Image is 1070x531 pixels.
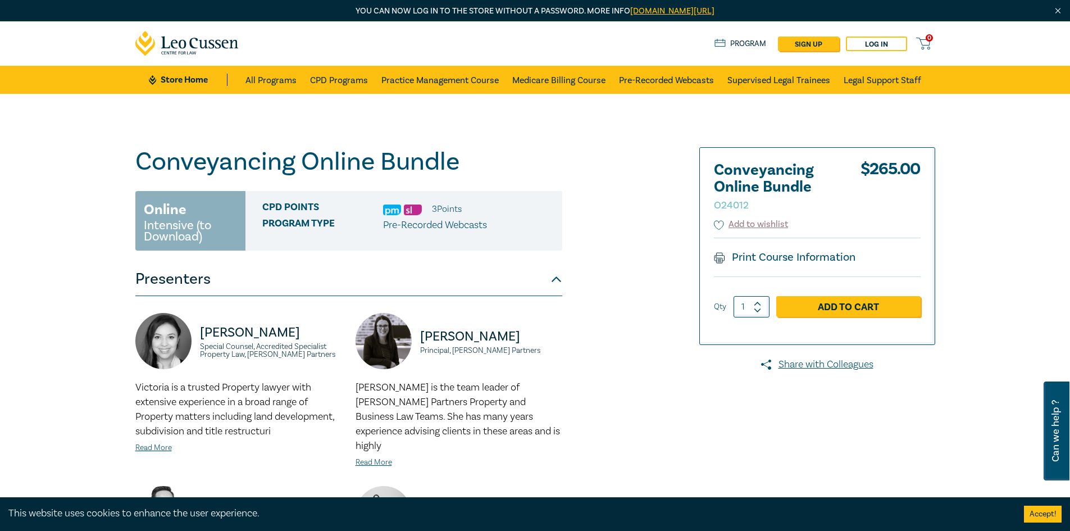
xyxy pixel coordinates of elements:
small: O24012 [714,199,749,212]
a: [DOMAIN_NAME][URL] [630,6,714,16]
input: 1 [734,296,770,317]
img: Substantive Law [404,205,422,215]
a: Store Home [149,74,227,86]
h2: Conveyancing Online Bundle [714,162,837,212]
button: Add to wishlist [714,218,789,231]
a: Medicare Billing Course [512,66,605,94]
a: Program [714,38,767,50]
span: Can we help ? [1050,388,1061,474]
div: This website uses cookies to enhance the user experience. [8,506,1007,521]
a: Pre-Recorded Webcasts [619,66,714,94]
p: You can now log in to the store without a password. More info [135,5,935,17]
a: Read More [135,443,172,453]
p: [PERSON_NAME] [420,328,562,346]
button: Accept cookies [1024,506,1062,523]
a: Add to Cart [776,296,921,317]
h1: Conveyancing Online Bundle [135,147,562,176]
a: Share with Colleagues [699,357,935,372]
h3: Online [144,199,186,220]
a: Supervised Legal Trainees [727,66,830,94]
li: 3 Point s [432,202,462,216]
a: Log in [846,37,907,51]
button: Presenters [135,262,562,296]
span: Victoria is a trusted Property lawyer with extensive experience in a broad range of Property matt... [135,381,334,438]
label: Qty [714,301,726,313]
small: Intensive (to Download) [144,220,237,242]
img: Close [1053,6,1063,16]
a: sign up [778,37,839,51]
div: $ 265.00 [860,162,921,218]
a: Legal Support Staff [844,66,921,94]
a: Practice Management Course [381,66,499,94]
p: Pre-Recorded Webcasts [383,218,487,233]
a: All Programs [245,66,297,94]
span: CPD Points [262,202,383,216]
a: CPD Programs [310,66,368,94]
span: 0 [926,34,933,42]
a: Read More [356,457,392,468]
img: https://s3.ap-southeast-2.amazonaws.com/leo-cussen-store-production-content/Contacts/Julie%20Maxf... [356,313,412,369]
p: [PERSON_NAME] [200,324,342,342]
small: Principal, [PERSON_NAME] Partners [420,347,562,355]
a: Print Course Information [714,250,856,265]
span: [PERSON_NAME] is the team leader of [PERSON_NAME] Partners Property and Business Law Teams. She h... [356,381,560,452]
img: https://s3.ap-southeast-2.amazonaws.com/leo-cussen-store-production-content/Contacts/Victoria%20A... [135,313,192,369]
small: Special Counsel, Accredited Specialist Property Law, [PERSON_NAME] Partners [200,343,342,358]
img: Practice Management & Business Skills [383,205,401,215]
span: Program type [262,218,383,233]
